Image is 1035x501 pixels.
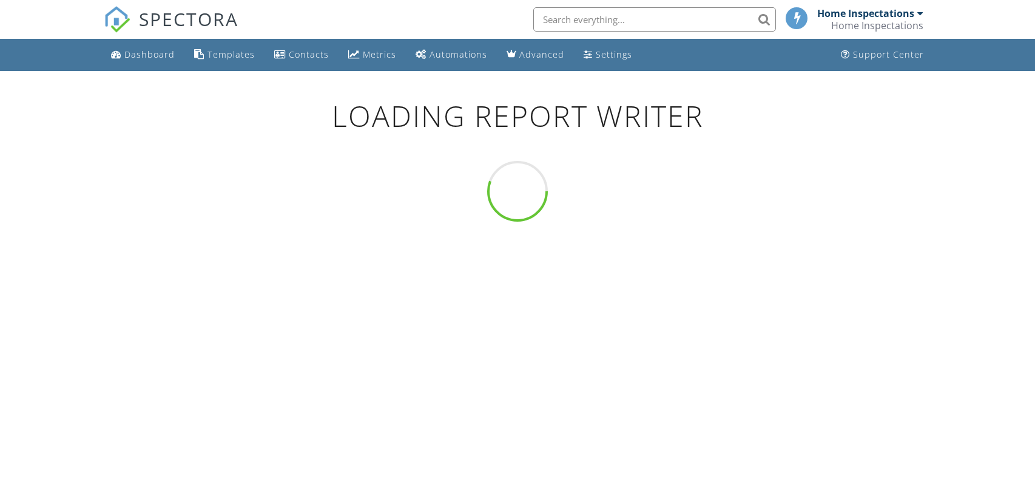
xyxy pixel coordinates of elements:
[189,44,260,66] a: Templates
[817,7,914,19] div: Home Inspectations
[411,44,492,66] a: Automations (Basic)
[363,49,396,60] div: Metrics
[104,16,238,42] a: SPECTORA
[430,49,487,60] div: Automations
[853,49,924,60] div: Support Center
[104,6,130,33] img: The Best Home Inspection Software - Spectora
[836,44,929,66] a: Support Center
[269,44,334,66] a: Contacts
[124,49,175,60] div: Dashboard
[596,49,632,60] div: Settings
[343,44,401,66] a: Metrics
[831,19,923,32] div: Home Inspectations
[207,49,255,60] div: Templates
[139,6,238,32] span: SPECTORA
[533,7,776,32] input: Search everything...
[106,44,180,66] a: Dashboard
[519,49,564,60] div: Advanced
[579,44,637,66] a: Settings
[502,44,569,66] a: Advanced
[289,49,329,60] div: Contacts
